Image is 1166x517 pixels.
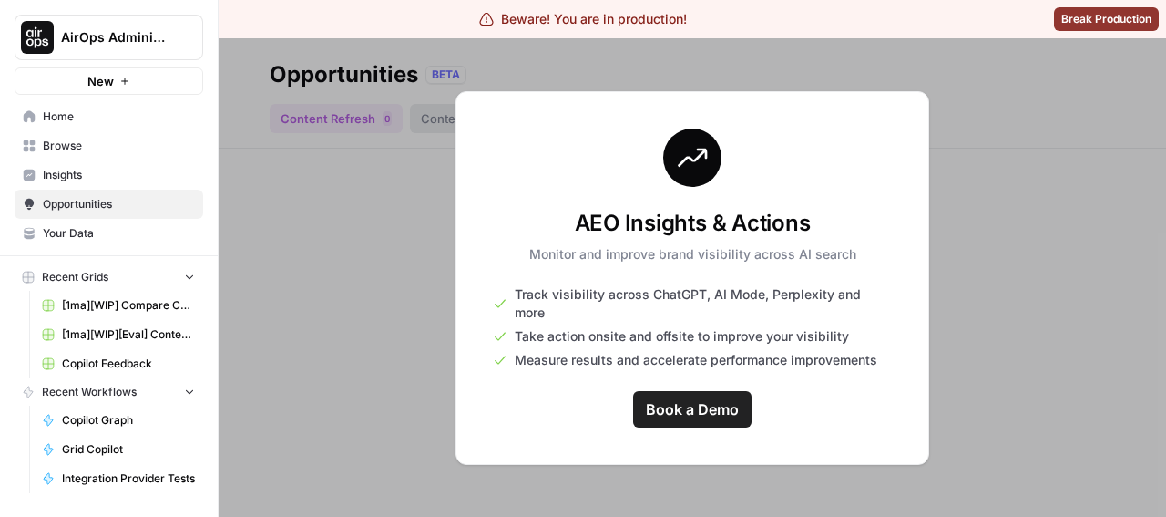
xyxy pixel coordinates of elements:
a: [1ma][WIP][Eval] Content Compare Grid [34,320,203,349]
a: Home [15,102,203,131]
span: Home [43,109,195,125]
div: Beware! You are in production! [479,10,687,28]
span: Measure results and accelerate performance improvements [515,351,877,369]
button: Break Production [1054,7,1159,31]
span: Copilot Feedback [62,356,195,372]
span: Insights [43,167,195,183]
a: Insights [15,160,203,190]
span: Integration Provider Tests [62,470,195,487]
span: Track visibility across ChatGPT, AI Mode, Perplexity and more [515,285,892,322]
span: [1ma][WIP] Compare Convert Content Format [62,297,195,314]
p: Monitor and improve brand visibility across AI search [529,245,856,264]
span: [1ma][WIP][Eval] Content Compare Grid [62,326,195,343]
span: Opportunities [43,196,195,212]
span: Recent Grids [42,269,108,285]
button: Recent Grids [15,264,203,291]
button: Recent Workflows [15,378,203,406]
button: New [15,67,203,95]
a: Copilot Graph [34,406,203,435]
span: New [87,72,114,90]
a: Your Data [15,219,203,248]
a: Browse [15,131,203,160]
h3: AEO Insights & Actions [529,209,856,238]
a: Opportunities [15,190,203,219]
span: Recent Workflows [42,384,137,400]
a: Copilot Feedback [34,349,203,378]
span: Take action onsite and offsite to improve your visibility [515,327,849,346]
span: Book a Demo [646,398,739,420]
button: Workspace: AirOps Administrative [15,15,203,60]
a: [1ma][WIP] Compare Convert Content Format [34,291,203,320]
a: Book a Demo [633,391,752,428]
a: Integration Provider Tests [34,464,203,493]
span: Your Data [43,225,195,242]
span: AirOps Administrative [61,28,171,47]
span: Break Production [1061,11,1151,27]
span: Copilot Graph [62,412,195,429]
img: AirOps Administrative Logo [21,21,54,54]
a: Grid Copilot [34,435,203,464]
span: Browse [43,138,195,154]
span: Grid Copilot [62,441,195,458]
